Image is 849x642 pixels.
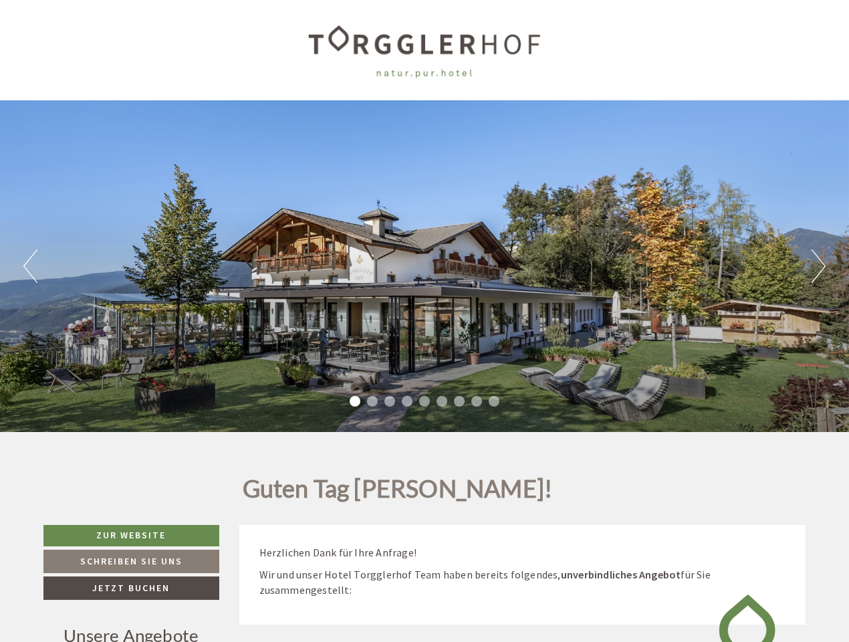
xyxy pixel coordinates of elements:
[23,249,37,283] button: Previous
[259,567,786,598] p: Wir und unser Hotel Torgglerhof Team haben bereits folgendes, für Sie zusammengestellt:
[812,249,826,283] button: Next
[43,550,219,573] a: Schreiben Sie uns
[243,475,553,509] h1: Guten Tag [PERSON_NAME]!
[43,576,219,600] a: Jetzt buchen
[43,525,219,546] a: Zur Website
[259,545,786,560] p: Herzlichen Dank für Ihre Anfrage!
[561,568,681,581] strong: unverbindliches Angebot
